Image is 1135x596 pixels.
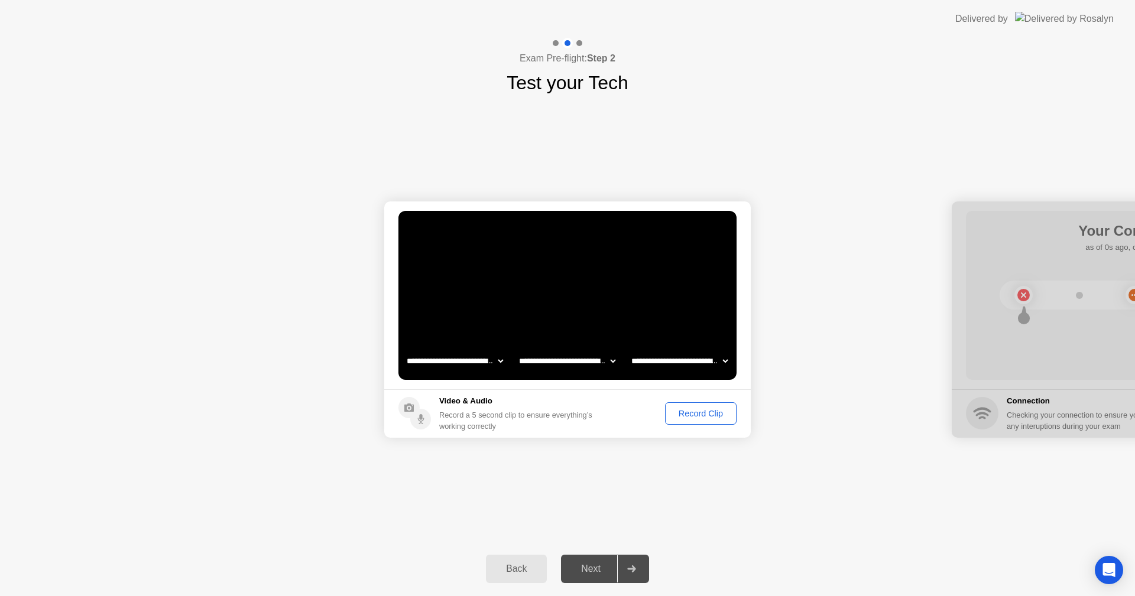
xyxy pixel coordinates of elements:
[565,564,617,574] div: Next
[665,402,737,425] button: Record Clip
[1095,556,1123,584] div: Open Intercom Messenger
[955,12,1008,26] div: Delivered by
[439,409,597,432] div: Record a 5 second clip to ensure everything’s working correctly
[669,409,732,418] div: Record Clip
[404,349,505,373] select: Available cameras
[629,349,730,373] select: Available microphones
[439,395,597,407] h5: Video & Audio
[587,53,615,63] b: Step 2
[517,349,618,373] select: Available speakers
[520,51,615,66] h4: Exam Pre-flight:
[489,564,543,574] div: Back
[486,555,547,583] button: Back
[507,69,628,97] h1: Test your Tech
[561,555,649,583] button: Next
[1015,12,1114,25] img: Delivered by Rosalyn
